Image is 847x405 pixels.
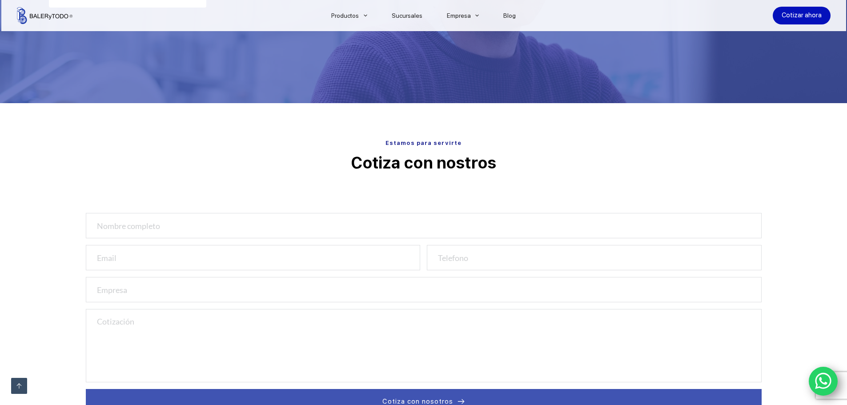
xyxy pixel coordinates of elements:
[86,277,762,302] input: Empresa
[809,367,838,396] a: WhatsApp
[86,213,762,238] input: Nombre completo
[86,245,421,270] input: Email
[86,152,762,174] p: Cotiza con nostros
[11,378,27,394] a: Ir arriba
[773,7,831,24] a: Cotizar ahora
[427,245,762,270] input: Telefono
[17,7,72,24] img: Balerytodo
[385,140,462,146] span: Estamos para servirte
